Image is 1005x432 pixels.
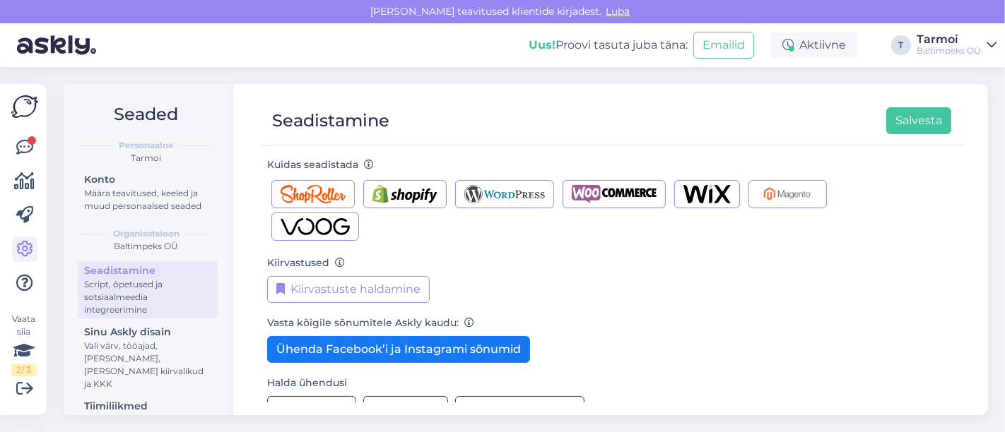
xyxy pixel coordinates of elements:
span: Google Analytics [481,401,575,418]
button: Zendesk [363,396,448,423]
button: Emailid [693,32,754,59]
span: Luba [602,5,635,18]
div: 2 / 3 [11,364,37,376]
span: Pipedrive [293,401,347,418]
img: Woocommerce [572,185,657,203]
b: Personaalne [119,139,174,152]
div: Seadistamine [84,263,211,278]
img: Shopify [372,185,437,203]
div: T [891,35,911,55]
div: Tiimiliikmed [84,399,211,414]
div: Vali värv, tööajad, [PERSON_NAME], [PERSON_NAME] kiirvalikud ja KKK [84,340,211,390]
img: Magento [758,185,818,203]
h2: Seaded [75,101,218,128]
img: Wordpress [464,185,546,203]
a: TarmoiBaltimpeks OÜ [917,34,997,56]
label: Vasta kõigile sõnumitele Askly kaudu: [267,316,474,330]
button: Kiirvastuste haldamine [267,276,430,303]
div: Tarmoi [917,34,981,45]
div: Sinu Askly disain [84,325,211,340]
button: Salvesta [886,107,951,134]
span: Zendesk [389,401,439,418]
label: Halda ühendusi [267,376,347,390]
div: Proovi tasuta juba täna: [529,37,688,54]
div: Seadistamine [272,107,389,134]
img: Wix [683,185,731,203]
div: Script, õpetused ja sotsiaalmeedia integreerimine [84,278,211,316]
div: Aktiivne [771,32,857,58]
button: Google Analytics [455,396,584,423]
b: Uus! [529,38,556,52]
button: Ühenda Facebook’i ja Instagrami sõnumid [267,336,530,363]
div: Tarmoi [75,152,218,164]
label: Kuidas seadistada [267,157,374,172]
a: Sinu Askly disainVali värv, tööajad, [PERSON_NAME], [PERSON_NAME] kiirvalikud ja KKK [78,323,218,392]
img: Voog [281,217,350,236]
div: Baltimpeks OÜ [75,240,218,253]
div: Määra teavitused, keeled ja muud personaalsed seaded [84,187,211,212]
button: Pipedrive [267,396,356,423]
a: KontoMäära teavitused, keeled ja muud personaalsed seaded [78,170,218,215]
label: Kiirvastused [267,256,345,270]
img: Askly Logo [11,95,38,118]
div: Baltimpeks OÜ [917,45,981,56]
div: Konto [84,172,211,187]
img: Shoproller [281,185,346,203]
div: Vaata siia [11,313,37,376]
a: SeadistamineScript, õpetused ja sotsiaalmeedia integreerimine [78,261,218,318]
b: Organisatsioon [113,227,180,240]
